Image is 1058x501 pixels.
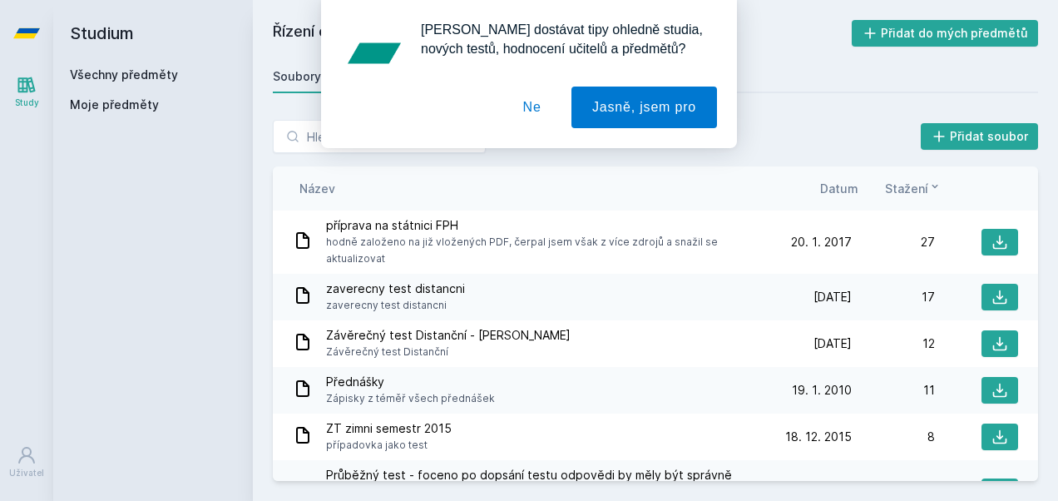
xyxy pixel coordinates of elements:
[813,289,852,305] span: [DATE]
[326,280,465,297] span: zaverecny test distancni
[813,335,852,352] span: [DATE]
[571,87,717,128] button: Jasně, jsem pro
[852,335,935,352] div: 12
[326,390,495,407] span: Zápisky z téměř všech přednášek
[791,234,852,250] span: 20. 1. 2017
[820,180,858,197] button: Datum
[326,327,571,344] span: Závěrečný test Distanční - [PERSON_NAME]
[326,420,452,437] span: ZT zimni semestr 2015
[326,374,495,390] span: Přednášky
[9,467,44,479] div: Uživatel
[3,437,50,488] a: Uživatel
[885,180,928,197] span: Stažení
[852,234,935,250] div: 27
[326,234,762,267] span: hodně založeno na již vložených PDF, čerpal jsem však z více zdrojů a snažil se aktualizovat
[885,180,942,197] button: Stažení
[408,20,717,58] div: [PERSON_NAME] dostávat tipy ohledně studia, nových testů, hodnocení učitelů a předmětů?
[326,437,452,454] span: případovka jako test
[852,429,935,445] div: 8
[785,429,852,445] span: 18. 12. 2015
[326,344,571,360] span: Závěrečný test Distanční
[326,217,762,234] span: příprava na státnici FPH
[326,467,762,500] span: Průběžný test - foceno po dopsání testu odpovědi by měly být správně podle počtu dosažených bodů :)
[852,382,935,399] div: 11
[852,289,935,305] div: 17
[502,87,562,128] button: Ne
[299,180,335,197] button: Název
[792,382,852,399] span: 19. 1. 2010
[341,20,408,87] img: notification icon
[326,297,465,314] span: zaverecny test distancni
